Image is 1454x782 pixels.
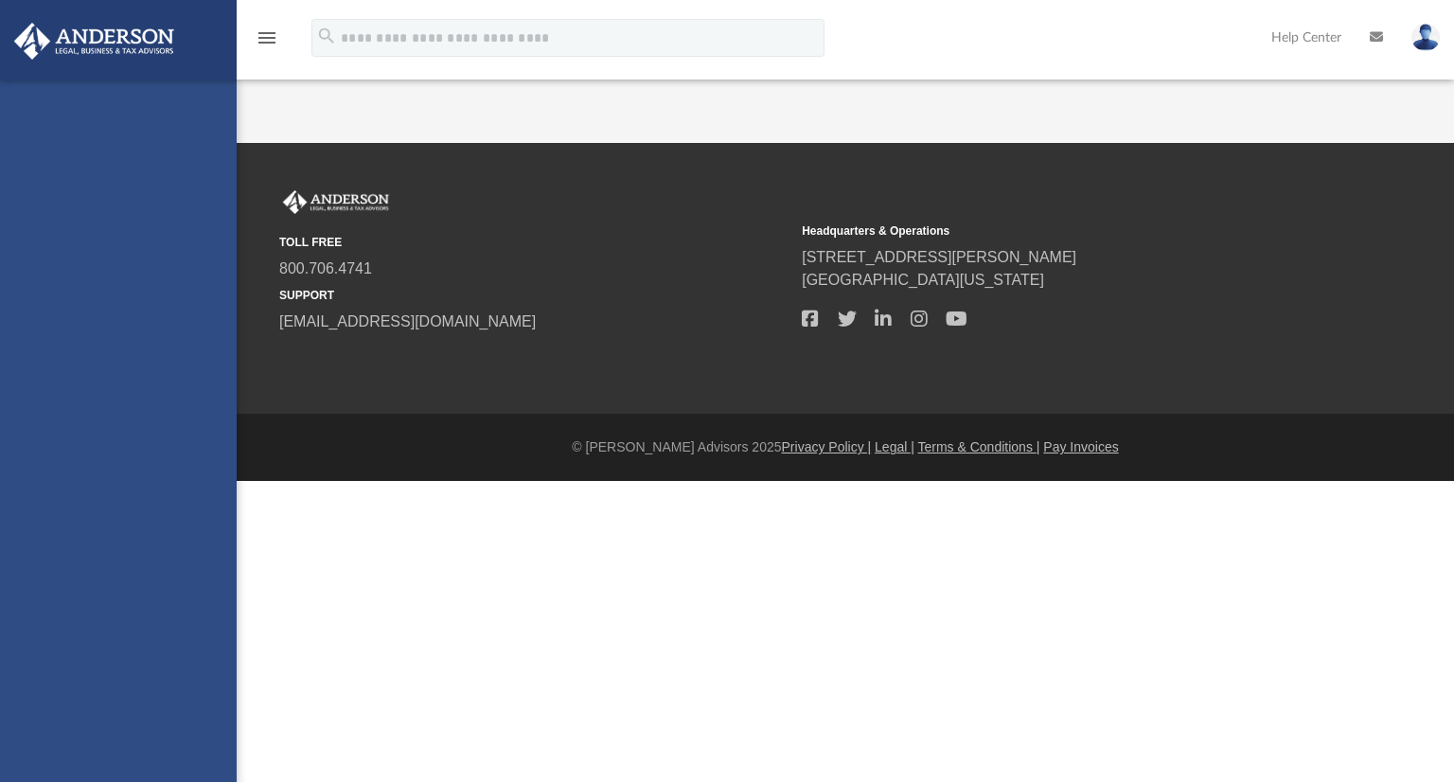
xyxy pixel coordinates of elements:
a: Legal | [875,439,914,454]
i: search [316,26,337,46]
a: [GEOGRAPHIC_DATA][US_STATE] [802,272,1044,288]
div: © [PERSON_NAME] Advisors 2025 [237,437,1454,457]
a: [EMAIL_ADDRESS][DOMAIN_NAME] [279,313,536,329]
a: [STREET_ADDRESS][PERSON_NAME] [802,249,1076,265]
img: Anderson Advisors Platinum Portal [279,190,393,215]
a: 800.706.4741 [279,260,372,276]
small: Headquarters & Operations [802,222,1311,240]
small: TOLL FREE [279,234,789,251]
img: Anderson Advisors Platinum Portal [9,23,180,60]
a: Pay Invoices [1043,439,1118,454]
small: SUPPORT [279,287,789,304]
i: menu [256,27,278,49]
img: User Pic [1411,24,1440,51]
a: Terms & Conditions | [918,439,1040,454]
a: menu [256,36,278,49]
a: Privacy Policy | [782,439,872,454]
